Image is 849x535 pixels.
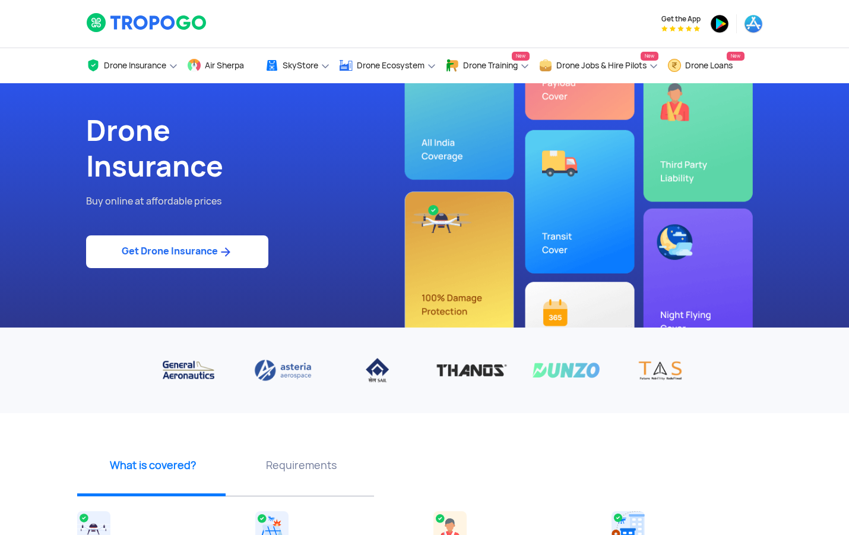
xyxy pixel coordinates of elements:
img: Thanos Technologies [433,357,510,383]
span: Drone Training [463,61,518,70]
h1: Drone Insurance [86,113,416,184]
a: Drone Insurance [86,48,178,83]
img: Asteria aerospace [245,357,321,383]
a: Air Sherpa [187,48,256,83]
p: Buy online at affordable prices [86,194,416,209]
a: SkyStore [265,48,330,83]
span: New [641,52,658,61]
img: ic_playstore.png [710,14,729,33]
p: What is covered? [83,458,223,473]
img: IISCO Steel Plant [339,357,416,383]
span: Drone Ecosystem [357,61,424,70]
span: Get the App [661,14,701,24]
img: TAS [622,357,699,383]
a: Drone Ecosystem [339,48,436,83]
span: New [512,52,530,61]
img: ic_appstore.png [744,14,763,33]
img: ic_arrow_forward_blue.svg [218,245,233,259]
img: logoHeader.svg [86,12,208,33]
span: Drone Jobs & Hire Pilots [556,61,647,70]
img: General Aeronautics [150,357,227,383]
a: Drone Jobs & Hire PilotsNew [538,48,658,83]
span: New [727,52,745,61]
span: Drone Insurance [104,61,166,70]
span: Air Sherpa [205,61,244,70]
span: Drone Loans [685,61,733,70]
span: SkyStore [283,61,318,70]
p: Requirements [232,458,371,473]
a: Get Drone Insurance [86,235,268,268]
img: Dunzo [528,357,604,383]
img: App Raking [661,26,700,32]
a: Drone TrainingNew [445,48,530,83]
a: Drone LoansNew [667,48,745,83]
